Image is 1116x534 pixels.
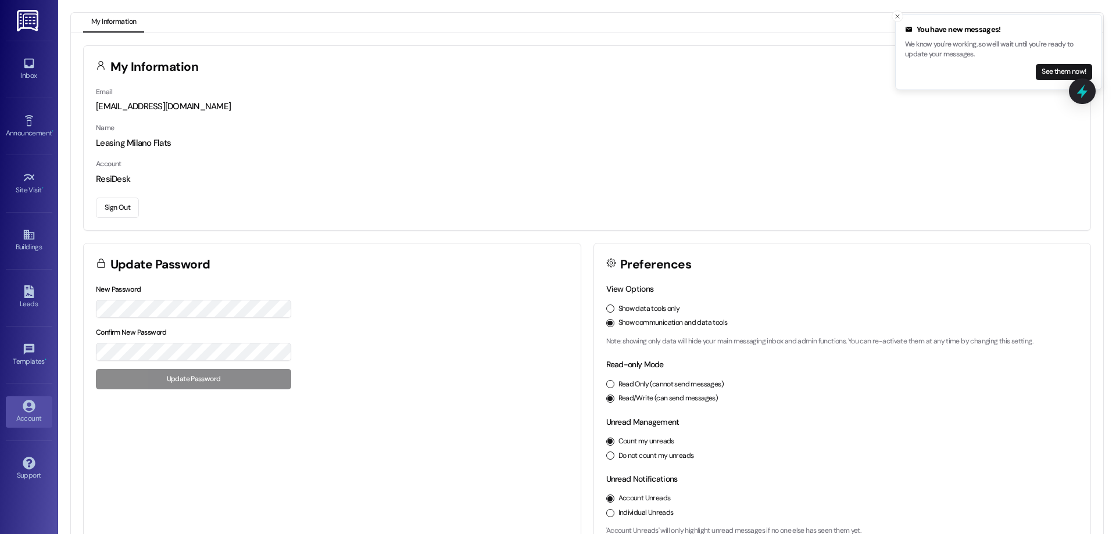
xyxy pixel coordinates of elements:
a: Site Visit • [6,168,52,199]
label: Count my unreads [618,436,674,447]
label: Email [96,87,112,96]
label: Account Unreads [618,493,671,504]
label: Show communication and data tools [618,318,728,328]
h3: Preferences [620,259,691,271]
span: • [42,184,44,192]
h3: Update Password [110,259,210,271]
label: Individual Unreads [618,508,674,518]
label: View Options [606,284,654,294]
h3: My Information [110,61,199,73]
p: We know you're working, so we'll wait until you're ready to update your messages. [905,40,1092,60]
img: ResiDesk Logo [17,10,41,31]
button: My Information [83,13,144,33]
label: Do not count my unreads [618,451,694,461]
a: Account [6,396,52,428]
p: Note: showing only data will hide your main messaging inbox and admin functions. You can re-activ... [606,336,1079,347]
label: Confirm New Password [96,328,167,337]
a: Inbox [6,53,52,85]
div: Leasing Milano Flats [96,137,1078,149]
a: Support [6,453,52,485]
span: • [45,356,46,364]
div: You have new messages! [905,24,1092,35]
label: Read/Write (can send messages) [618,393,718,404]
a: Leads [6,282,52,313]
label: Unread Notifications [606,474,678,484]
a: Templates • [6,339,52,371]
label: Name [96,123,115,132]
div: ResiDesk [96,173,1078,185]
label: Read Only (cannot send messages) [618,379,724,390]
button: Sign Out [96,198,139,218]
label: Unread Management [606,417,679,427]
button: See them now! [1036,64,1092,80]
a: Buildings [6,225,52,256]
button: Close toast [892,10,903,22]
label: Read-only Mode [606,359,664,370]
label: New Password [96,285,141,294]
label: Show data tools only [618,304,680,314]
div: [EMAIL_ADDRESS][DOMAIN_NAME] [96,101,1078,113]
label: Account [96,159,121,169]
span: • [52,127,53,135]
